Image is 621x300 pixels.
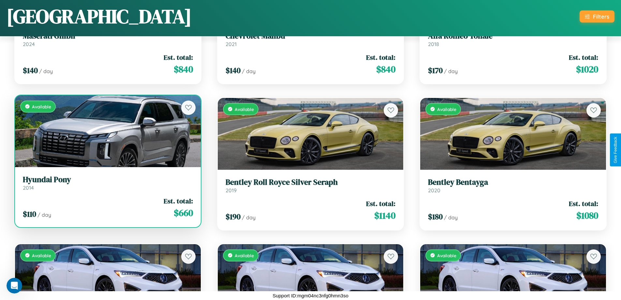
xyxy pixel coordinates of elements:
[226,187,237,194] span: 2019
[39,68,53,74] span: / day
[437,253,456,258] span: Available
[428,41,439,47] span: 2018
[226,41,237,47] span: 2021
[428,178,598,194] a: Bentley Bentayga2020
[226,178,396,194] a: Bentley Roll Royce Silver Seraph2019
[273,291,348,300] p: Support ID: mgm04nc3nfg0hmn3so
[580,10,614,23] button: Filters
[444,214,458,221] span: / day
[576,209,598,222] span: $ 1080
[226,65,241,76] span: $ 140
[226,211,241,222] span: $ 190
[23,175,193,184] h3: Hyundai Pony
[235,106,254,112] span: Available
[37,212,51,218] span: / day
[444,68,458,74] span: / day
[32,253,51,258] span: Available
[174,63,193,76] span: $ 840
[366,199,395,208] span: Est. total:
[226,31,396,47] a: Chevrolet Malibu2021
[437,106,456,112] span: Available
[23,31,193,47] a: Maserati Ghibli2024
[428,31,598,47] a: Alfa Romeo Tonale2018
[374,209,395,222] span: $ 1140
[428,31,598,41] h3: Alfa Romeo Tonale
[7,278,22,293] iframe: Intercom live chat
[23,209,36,219] span: $ 110
[576,63,598,76] span: $ 1020
[23,31,193,41] h3: Maserati Ghibli
[613,137,618,163] div: Give Feedback
[23,184,34,191] span: 2014
[23,175,193,191] a: Hyundai Pony2014
[7,3,192,30] h1: [GEOGRAPHIC_DATA]
[23,65,38,76] span: $ 140
[164,53,193,62] span: Est. total:
[242,214,256,221] span: / day
[428,178,598,187] h3: Bentley Bentayga
[164,196,193,206] span: Est. total:
[428,187,440,194] span: 2020
[235,253,254,258] span: Available
[593,13,609,20] div: Filters
[428,211,443,222] span: $ 180
[23,41,35,47] span: 2024
[376,63,395,76] span: $ 840
[242,68,256,74] span: / day
[226,178,396,187] h3: Bentley Roll Royce Silver Seraph
[569,53,598,62] span: Est. total:
[226,31,396,41] h3: Chevrolet Malibu
[428,65,443,76] span: $ 170
[366,53,395,62] span: Est. total:
[174,206,193,219] span: $ 660
[569,199,598,208] span: Est. total:
[32,104,51,109] span: Available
